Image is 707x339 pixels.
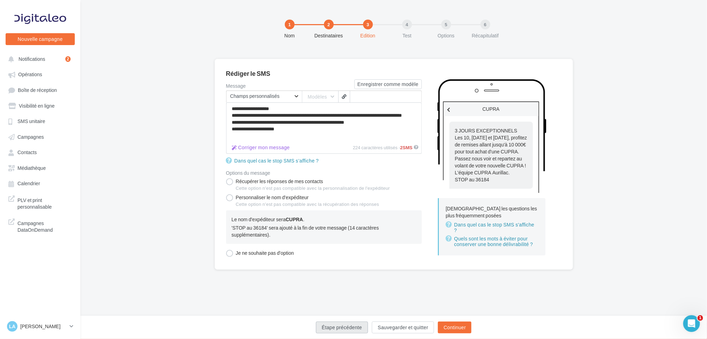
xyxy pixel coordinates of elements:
span: Visibilité en ligne [19,103,55,109]
button: Continuer [438,322,471,333]
button: 224 caractères utilisés -2SMS [229,143,293,152]
button: Notifications 2 [4,52,73,65]
div: Nom [267,32,312,39]
a: Campagnes [4,130,76,143]
span: CUPRA [286,216,303,222]
label: Je ne souhaite pas d'option [226,250,294,257]
a: La [PERSON_NAME] [6,320,75,333]
span: La [9,323,16,330]
span: PLV et print personnalisable [17,195,72,210]
div: Edition [346,32,390,39]
p: [DEMOGRAPHIC_DATA] les questions les plus fréquemment posées [446,205,539,219]
span: Calendrier [17,181,40,187]
span: Campagnes DataOnDemand [17,218,72,233]
span: Campagnes [17,134,44,140]
a: Campagnes DataOnDemand [4,216,76,236]
label: Récupérer les réponses de mes contacts [226,178,390,192]
div: Options du message [226,171,422,175]
span: Opérations [18,72,42,78]
div: Test [385,32,430,39]
span: Boîte de réception [18,87,57,93]
div: 6 [481,20,490,29]
a: SMS unitaire [4,115,76,127]
div: 'STOP au 36184' sera ajouté à la fin de votre message (14 caractères supplémentaires). [232,224,416,238]
button: Sauvegarder et quitter [372,322,434,333]
button: Étape précédente [316,322,368,333]
span: STOP au 36184 [455,176,489,182]
div: Le nom d'expéditeur sera . [232,216,416,223]
div: 2 [65,56,71,62]
span: SMS [400,145,412,151]
p: [PERSON_NAME] [20,323,67,330]
span: 224 caractères utilisés [353,145,398,151]
div: 1 [285,20,295,29]
a: Quels sont les mots à éviter pour conserver une bonne délivrabilité ? [446,235,539,248]
label: Personnaliser le nom d'expéditeur [226,194,379,210]
iframe: Intercom live chat [683,315,700,332]
a: Opérations [4,68,76,80]
span: Contacts [17,150,37,156]
div: Récapitulatif [463,32,508,39]
a: Dans quel cas le stop SMS s’affiche ? [226,157,322,165]
a: Dans quel cas le stop SMS s'affiche ? [446,221,539,235]
a: PLV et print personnalisable [4,193,76,213]
a: Boîte de réception [4,84,76,96]
div: 2 [324,20,334,29]
a: Calendrier [4,177,76,189]
div: Destinataires [306,32,351,39]
label: Message [226,84,354,88]
span: 1 [698,315,703,321]
div: 3 [363,20,373,29]
span: Notifications [19,56,45,62]
span: Médiathèque [17,165,46,171]
div: Cette option n'est pas compatible avec la récupération des réponses [236,201,379,208]
div: 5 [441,20,451,29]
div: Options [424,32,469,39]
a: Visibilité en ligne [4,99,76,112]
span: SMS unitaire [17,118,45,124]
div: Cette option n'est pas compatible avec la personnalisation de l'expéditeur [236,185,390,192]
a: Contacts [4,146,76,158]
a: Médiathèque [4,161,76,174]
span: - [399,145,413,151]
span: Select box activate [226,91,302,102]
span: Champs personnalisés [230,94,293,99]
button: Enregistrer comme modèle [354,79,422,89]
div: Rédiger le SMS [226,70,562,77]
span: 2 [400,145,403,151]
span: 3 JOURS EXCEPTIONNELS Les 10, [DATE] et [DATE], profitez de remises allant jusqu'à 10 000€ pour t... [455,128,527,175]
button: Nouvelle campagne [6,33,75,45]
div: 4 [402,20,412,29]
div: CUPRA [444,102,539,116]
